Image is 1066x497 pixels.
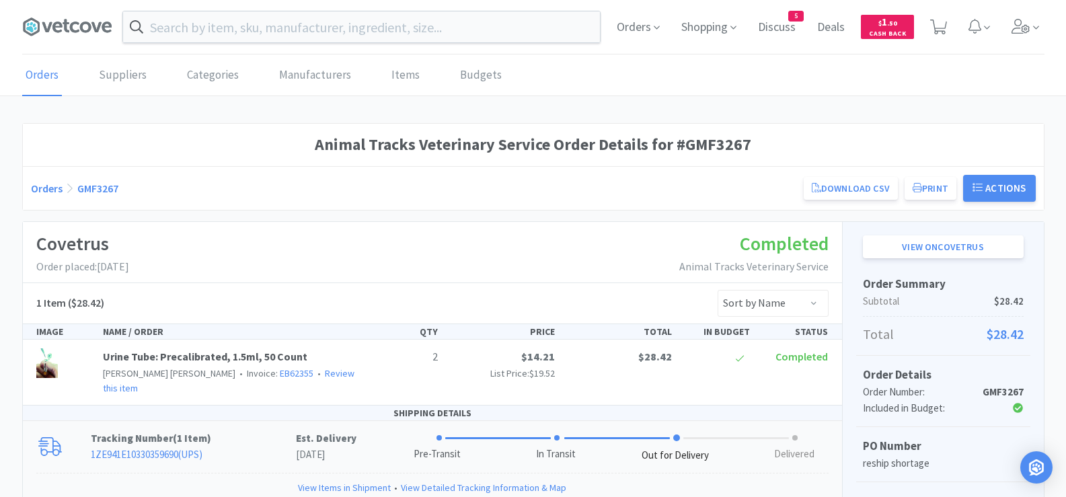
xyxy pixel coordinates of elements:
span: 1 [878,15,897,28]
a: Budgets [457,55,505,96]
div: Included in Budget: [863,400,970,416]
a: GMF3267 [77,182,118,195]
div: PRICE [443,324,560,339]
h5: PO Number [863,437,1024,455]
a: Categories [184,55,242,96]
a: Orders [22,55,62,96]
h5: Order Details [863,366,1024,384]
p: Order placed: [DATE] [36,258,129,276]
p: 2 [371,348,438,366]
span: 1 Item [177,432,207,445]
span: 1 Item [36,296,66,309]
p: Animal Tracks Veterinary Service [679,258,829,276]
span: 5 [789,11,803,21]
img: 65e6640d25454106a2a506076da55ace_27056.png [36,348,59,378]
span: . 50 [887,19,897,28]
span: $28.42 [994,293,1024,309]
div: QTY [365,324,443,339]
span: Cash Back [869,30,906,39]
div: Open Intercom Messenger [1020,451,1053,484]
span: Completed [775,350,828,363]
span: $28.42 [987,323,1024,345]
span: • [315,367,323,379]
p: reship shortage [863,455,1024,471]
span: [PERSON_NAME] [PERSON_NAME] [103,367,235,379]
a: View onCovetrus [863,235,1024,258]
span: • [237,367,245,379]
span: $14.21 [521,350,555,363]
h1: Covetrus [36,229,129,259]
div: SHIPPING DETAILS [23,406,842,421]
span: • [391,480,401,495]
p: Est. Delivery [296,430,356,447]
a: Suppliers [96,55,150,96]
button: Actions [963,175,1036,202]
h5: Order Summary [863,275,1024,293]
div: Out for Delivery [642,448,709,463]
div: Delivered [774,447,814,462]
a: View Detailed Tracking Information & Map [401,480,566,495]
div: IMAGE [31,324,98,339]
div: IN BUDGET [677,324,755,339]
span: Invoice: [235,367,313,379]
p: Tracking Number ( ) [91,430,296,447]
a: Discuss5 [753,22,801,34]
a: Manufacturers [276,55,354,96]
h5: ($28.42) [36,295,104,312]
input: Search by item, sku, manufacturer, ingredient, size... [123,11,600,42]
button: Print [905,177,956,200]
div: NAME / ORDER [98,324,365,339]
strong: GMF3267 [983,385,1024,398]
p: List Price: [449,366,555,381]
h1: Animal Tracks Veterinary Service Order Details for #GMF3267 [31,132,1036,157]
a: $1.50Cash Back [861,9,914,45]
a: 1ZE941E10330359690(UPS) [91,448,202,461]
span: $28.42 [638,350,672,363]
a: Urine Tube: Precalibrated, 1.5ml, 50 Count [103,350,307,363]
p: [DATE] [296,447,356,463]
span: $19.52 [529,367,555,379]
a: Deals [812,22,850,34]
div: Pre-Transit [414,447,461,462]
a: Orders [31,182,63,195]
div: STATUS [755,324,833,339]
div: Order Number: [863,384,970,400]
a: Download CSV [804,177,898,200]
span: $ [878,19,882,28]
div: In Transit [536,447,576,462]
p: Subtotal [863,293,1024,309]
div: TOTAL [560,324,677,339]
span: Completed [740,231,829,256]
a: View Items in Shipment [298,480,391,495]
a: EB62355 [280,367,313,379]
a: Items [388,55,423,96]
p: Total [863,323,1024,345]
